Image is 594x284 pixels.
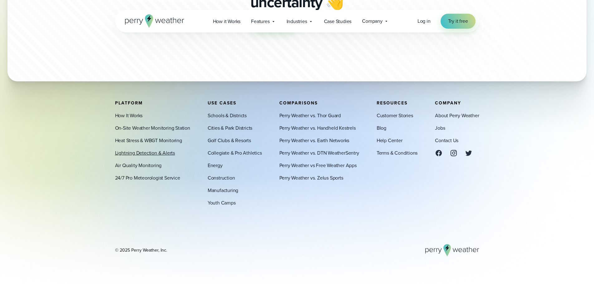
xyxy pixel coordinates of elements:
[441,14,476,29] a: Try it free
[287,18,307,25] span: Industries
[418,17,431,25] a: Log in
[115,124,190,132] a: On-Site Weather Monitoring Station
[279,174,343,182] a: Perry Weather vs. Zelus Sports
[115,100,143,106] span: Platform
[115,174,180,182] a: 24/7 Pro Meteorologist Service
[208,112,247,119] a: Schools & Districts
[435,100,461,106] span: Company
[435,112,479,119] a: About Perry Weather
[208,162,223,169] a: Energy
[324,18,352,25] span: Case Studies
[377,149,418,157] a: Terms & Conditions
[279,112,341,119] a: Perry Weather vs. Thor Guard
[362,17,383,25] span: Company
[377,137,403,144] a: Help Center
[208,100,236,106] span: Use Cases
[279,124,356,132] a: Perry Weather vs. Handheld Kestrels
[208,149,262,157] a: Collegiate & Pro Athletics
[377,112,413,119] a: Customer Stories
[115,247,167,253] div: © 2025 Perry Weather, Inc.
[279,100,318,106] span: Comparisons
[435,124,445,132] a: Jobs
[208,174,235,182] a: Construction
[115,149,175,157] a: Lightning Detection & Alerts
[319,15,357,28] a: Case Studies
[377,100,408,106] span: Resources
[208,15,246,28] a: How it Works
[279,137,350,144] a: Perry Weather vs. Earth Networks
[448,17,468,25] span: Try it free
[115,162,162,169] a: Air Quality Monitoring
[377,124,386,132] a: Blog
[208,199,236,207] a: Youth Camps
[251,18,269,25] span: Features
[279,162,357,169] a: Perry Weather vs Free Weather Apps
[208,187,238,194] a: Manufacturing
[279,149,359,157] a: Perry Weather vs. DTN WeatherSentry
[435,137,458,144] a: Contact Us
[213,18,241,25] span: How it Works
[208,137,251,144] a: Golf Clubs & Resorts
[115,137,182,144] a: Heat Stress & WBGT Monitoring
[115,112,143,119] a: How It Works
[208,124,252,132] a: Cities & Park Districts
